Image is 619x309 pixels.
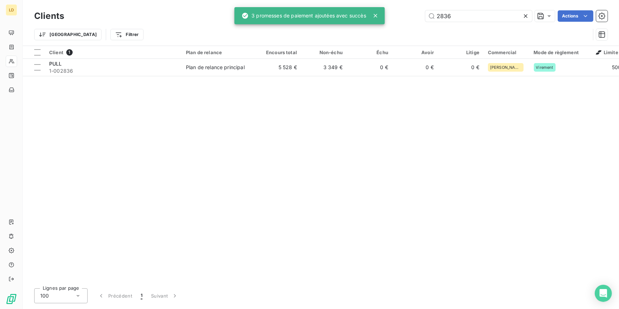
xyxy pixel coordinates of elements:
button: 1 [136,288,147,303]
div: Mode de règlement [534,50,588,55]
button: Suivant [147,288,183,303]
span: Virement [536,65,553,69]
h3: Clients [34,10,64,22]
span: 1 [66,49,73,56]
input: Rechercher [425,10,532,22]
span: Client [49,50,63,55]
div: Plan de relance principal [186,64,245,71]
td: 3 349 € [301,59,347,76]
td: 0 € [438,59,484,76]
div: Litige [442,50,479,55]
div: Plan de relance [186,50,251,55]
div: Commercial [488,50,525,55]
span: 1 [141,292,142,299]
td: 5 528 € [256,59,301,76]
span: 100 [40,292,49,299]
span: PULL [49,61,62,67]
img: Logo LeanPay [6,293,17,305]
td: 0 € [347,59,392,76]
div: 3 promesses de paiement ajoutées avec succès [241,9,366,22]
div: Encours total [260,50,297,55]
span: [PERSON_NAME] [490,65,521,69]
td: 0 € [392,59,438,76]
button: Actions [558,10,593,22]
button: [GEOGRAPHIC_DATA] [34,29,102,40]
div: Non-échu [306,50,343,55]
div: LD [6,4,17,16]
div: Avoir [397,50,434,55]
button: Précédent [93,288,136,303]
div: Échu [351,50,388,55]
button: Filtrer [110,29,143,40]
div: Open Intercom Messenger [595,285,612,302]
span: 1-002836 [49,67,177,74]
